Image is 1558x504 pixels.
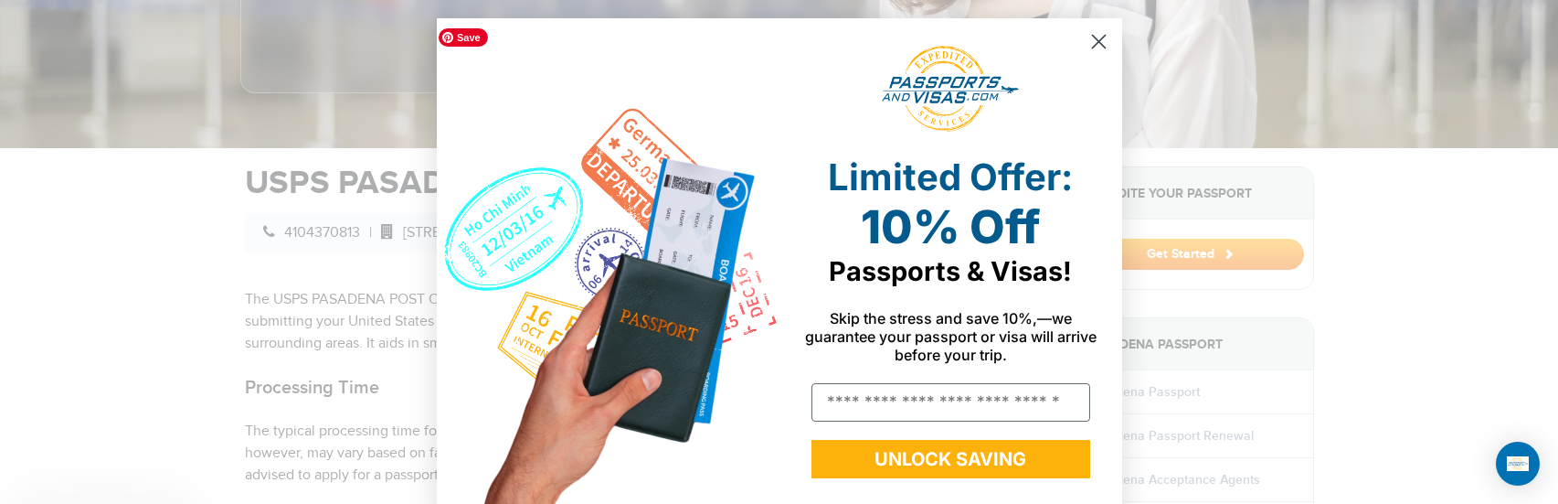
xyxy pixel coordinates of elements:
img: passports and visas [882,46,1019,132]
button: UNLOCK SAVING [811,440,1090,478]
span: Skip the stress and save 10%,—we guarantee your passport or visa will arrive before your trip. [805,309,1097,364]
button: Close dialog [1083,26,1115,58]
span: Save [439,28,488,47]
span: Limited Offer: [828,155,1073,199]
div: Open Intercom Messenger [1496,442,1540,486]
span: Passports & Visas! [829,255,1072,287]
span: 10% Off [861,199,1040,254]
